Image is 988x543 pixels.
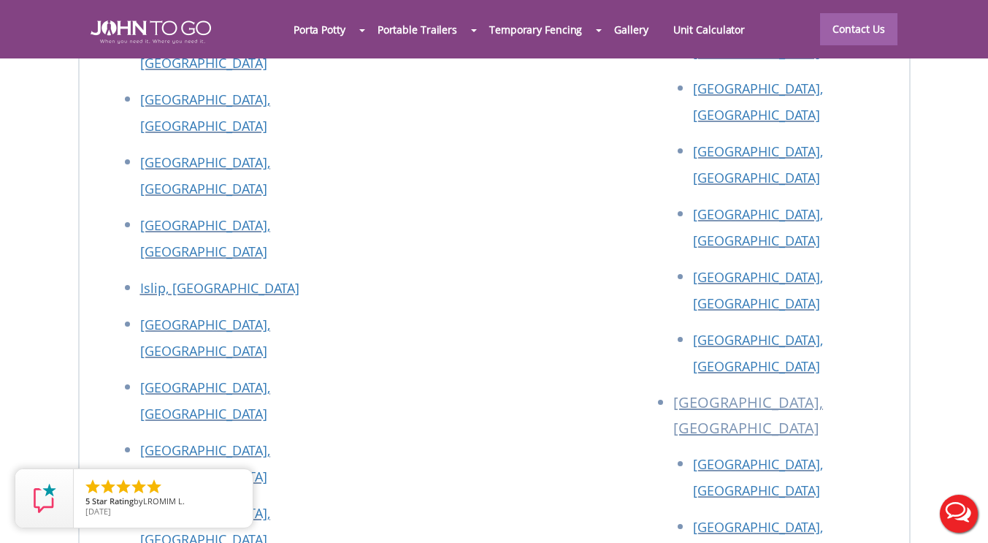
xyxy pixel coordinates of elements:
img: Review Rating [30,484,59,513]
a: Contact Us [820,13,897,45]
a: [GEOGRAPHIC_DATA], [GEOGRAPHIC_DATA] [693,455,823,499]
li:  [115,478,132,495]
a: [GEOGRAPHIC_DATA], [GEOGRAPHIC_DATA] [140,216,270,260]
a: Porta Potty [281,14,358,45]
img: JOHN to go [91,20,211,44]
li:  [99,478,117,495]
span: Star Rating [92,495,134,506]
li: [GEOGRAPHIC_DATA], [GEOGRAPHIC_DATA] [673,390,895,451]
span: by [85,497,241,507]
a: [GEOGRAPHIC_DATA], [GEOGRAPHIC_DATA] [693,268,823,312]
span: 5 [85,495,90,506]
a: [GEOGRAPHIC_DATA], [GEOGRAPHIC_DATA] [693,331,823,375]
a: Unit Calculator [661,14,758,45]
li:  [145,478,163,495]
span: LROMIM L. [143,495,185,506]
li:  [84,478,102,495]
a: [GEOGRAPHIC_DATA], [GEOGRAPHIC_DATA] [693,143,823,186]
a: Temporary Fencing [477,14,594,45]
a: [GEOGRAPHIC_DATA], [GEOGRAPHIC_DATA] [693,80,823,124]
a: Islip, [GEOGRAPHIC_DATA] [140,279,299,297]
a: Gallery [602,14,660,45]
a: [GEOGRAPHIC_DATA], [GEOGRAPHIC_DATA] [140,91,270,134]
a: Portable Trailers [365,14,470,45]
button: Live Chat [930,485,988,543]
span: [DATE] [85,506,111,517]
li:  [130,478,148,495]
a: [GEOGRAPHIC_DATA], [GEOGRAPHIC_DATA] [140,153,270,197]
a: [GEOGRAPHIC_DATA], [GEOGRAPHIC_DATA] [140,316,270,360]
a: [GEOGRAPHIC_DATA], [GEOGRAPHIC_DATA] [140,379,270,422]
a: [GEOGRAPHIC_DATA], [GEOGRAPHIC_DATA] [693,205,823,249]
a: [GEOGRAPHIC_DATA], [GEOGRAPHIC_DATA] [140,441,270,485]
